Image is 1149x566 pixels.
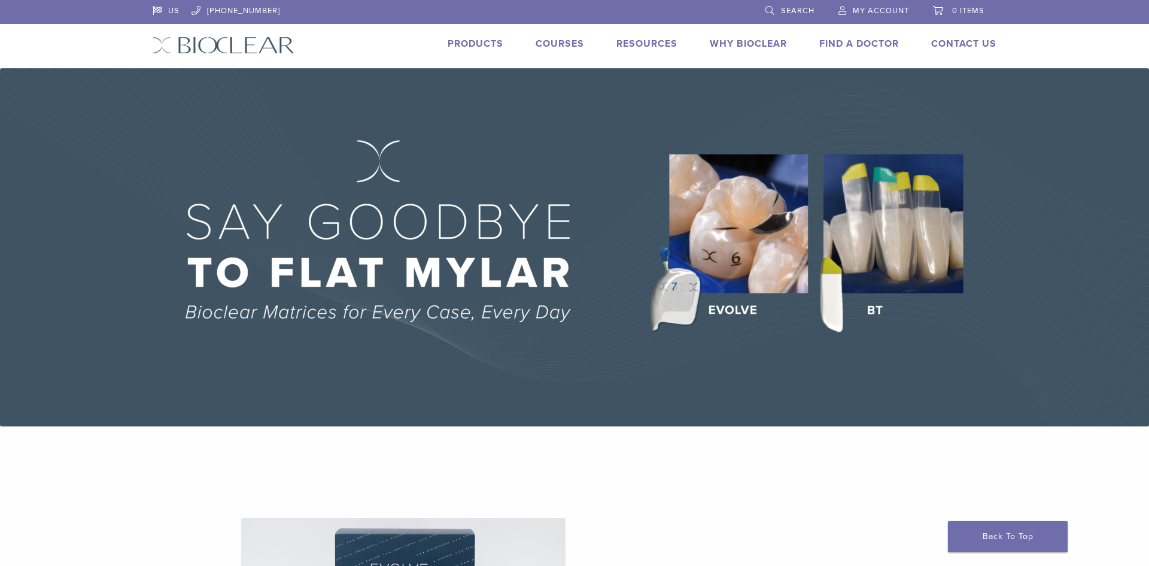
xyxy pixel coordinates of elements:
[153,37,294,54] img: Bioclear
[948,521,1068,552] a: Back To Top
[710,38,787,50] a: Why Bioclear
[853,6,909,16] span: My Account
[616,38,677,50] a: Resources
[448,38,503,50] a: Products
[781,6,814,16] span: Search
[536,38,584,50] a: Courses
[819,38,899,50] a: Find A Doctor
[931,38,996,50] a: Contact Us
[952,6,984,16] span: 0 items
